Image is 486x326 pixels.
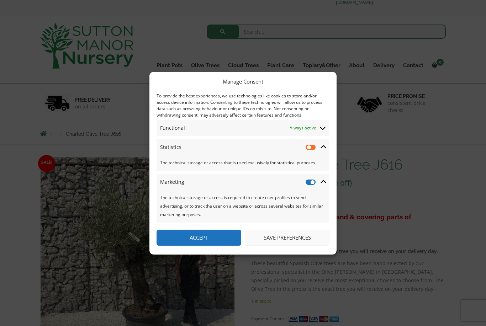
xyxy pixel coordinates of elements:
[223,77,263,86] div: Manage Consent
[157,174,329,190] summary: Marketing
[290,124,316,132] span: Always active
[160,159,325,167] span: The technical storage or access that is used exclusively for statistical purposes.
[160,178,184,186] span: Marketing
[160,143,181,151] span: Statistics
[157,93,329,118] div: To provide the best experiences, we use technologies like cookies to store and/or access device i...
[157,230,241,246] button: Accept
[160,194,323,218] span: The technical storage or access is required to create user profiles to send advertising, or to tr...
[157,139,329,155] summary: Statistics
[157,120,329,136] summary: Functional Always active
[160,124,185,132] span: Functional
[245,230,329,246] button: Save preferences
